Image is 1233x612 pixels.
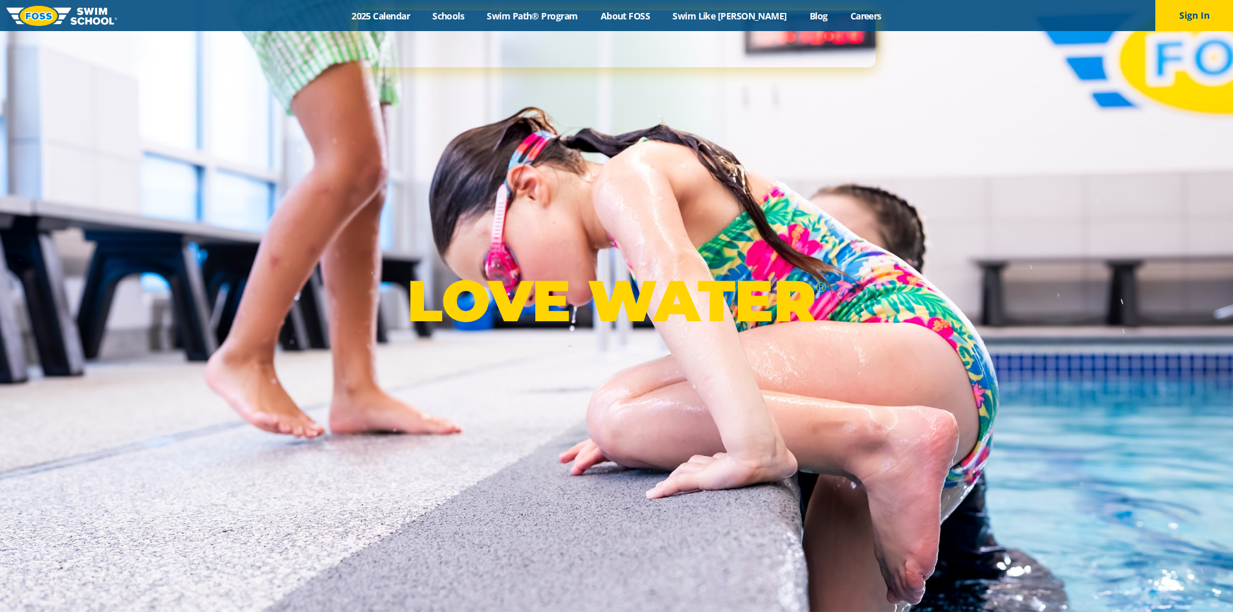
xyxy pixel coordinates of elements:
a: Careers [839,10,893,22]
sup: ® [816,279,826,295]
p: LOVE WATER [407,266,826,335]
iframe: Intercom live chat banner [358,10,876,67]
a: 2025 Calendar [340,10,421,22]
a: About FOSS [589,10,661,22]
a: Schools [421,10,476,22]
a: Swim Like [PERSON_NAME] [661,10,799,22]
img: FOSS Swim School Logo [6,6,117,26]
iframe: Intercom live chat [1189,568,1220,599]
a: Blog [798,10,839,22]
a: Swim Path® Program [476,10,589,22]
